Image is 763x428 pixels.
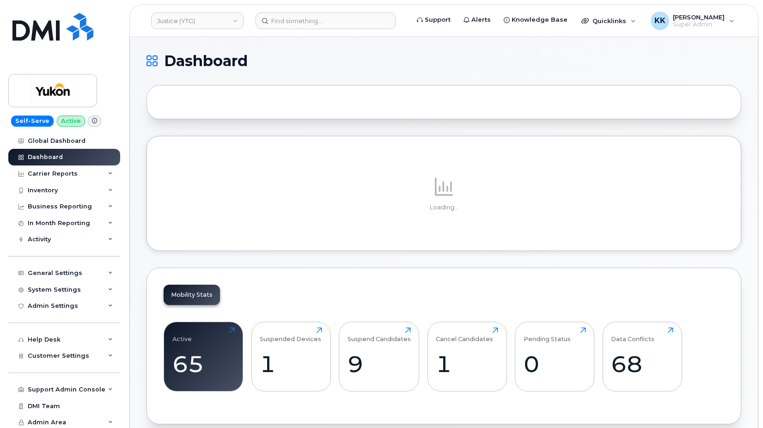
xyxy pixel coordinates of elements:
[164,54,248,68] span: Dashboard
[260,350,322,378] div: 1
[611,350,673,378] div: 68
[524,327,571,342] div: Pending Status
[611,327,673,386] a: Data Conflicts68
[172,327,192,342] div: Active
[260,327,322,386] a: Suspended Devices1
[348,350,411,378] div: 9
[348,327,411,386] a: Suspend Candidates9
[260,327,321,342] div: Suspended Devices
[172,350,235,378] div: 65
[172,327,235,386] a: Active65
[436,327,493,342] div: Cancel Candidates
[524,327,586,386] a: Pending Status0
[524,350,586,378] div: 0
[436,350,498,378] div: 1
[436,327,498,386] a: Cancel Candidates1
[611,327,654,342] div: Data Conflicts
[348,327,411,342] div: Suspend Candidates
[164,203,724,212] p: Loading...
